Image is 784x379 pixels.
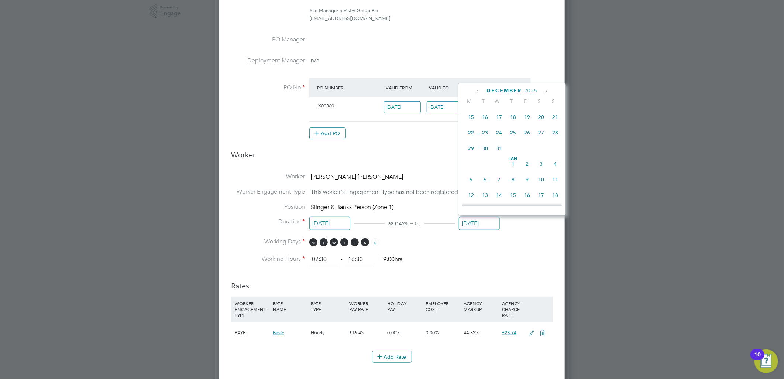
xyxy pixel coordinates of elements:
span: F [518,98,532,105]
span: Jan [506,157,520,161]
label: Position [231,203,305,211]
label: Worker [231,173,305,181]
label: Deployment Manager [231,57,305,65]
span: [EMAIL_ADDRESS][DOMAIN_NAME] [310,15,390,21]
div: £16.45 [347,322,385,344]
div: HOLIDAY PAY [386,297,424,316]
input: 08:00 [309,253,338,266]
span: 12 [464,188,478,202]
span: S [532,98,546,105]
span: T [476,98,490,105]
input: Select one [459,217,500,231]
span: 2025 [524,88,537,94]
div: PO Number [315,81,384,94]
span: 24 [492,126,506,140]
div: Expiry [470,81,513,94]
span: 25 [506,126,520,140]
span: 15 [464,110,478,124]
input: Select one [384,101,421,113]
span: 0.00% [388,330,401,336]
span: 3 [534,157,548,171]
div: WORKER PAY RATE [347,297,385,316]
label: PO No [231,84,305,92]
div: AGENCY CHARGE RATE [500,297,526,322]
span: 21 [548,110,562,124]
span: Basic [273,330,284,336]
span: 5 [464,173,478,187]
span: 26 [520,126,534,140]
span: 22 [464,126,478,140]
span: 68 DAYS [388,221,407,227]
span: 9.00hrs [379,256,402,263]
span: 11 [548,173,562,187]
span: 4 [548,157,562,171]
h3: Rates [231,274,553,291]
span: 2 [520,157,534,171]
span: 6 [478,173,492,187]
span: £23.74 [502,330,516,336]
span: This worker's Engagement Type has not been registered by its Agency. [311,188,496,196]
span: 14 [492,188,506,202]
span: Vistry Group Plc [344,7,378,14]
span: [PERSON_NAME] [PERSON_NAME] [311,173,403,181]
span: 10 [534,173,548,187]
span: S [546,98,560,105]
span: 23 [478,126,492,140]
span: T [340,238,348,246]
button: Add PO [309,127,346,139]
span: 15 [506,188,520,202]
div: WORKER ENGAGEMENT TYPE [233,297,271,322]
span: 7 [492,173,506,187]
span: 8 [506,173,520,187]
div: Valid From [384,81,427,94]
label: Working Days [231,238,305,246]
span: 0.00% [426,330,439,336]
span: 13 [478,188,492,202]
span: X00360 [318,103,334,109]
div: RATE TYPE [309,297,347,316]
span: 16 [520,188,534,202]
div: EMPLOYER COST [424,297,462,316]
h3: Worker [231,150,553,165]
span: M [462,98,476,105]
span: ‐ [339,256,344,263]
span: n/a [311,57,319,64]
input: 17:00 [345,253,374,266]
span: 44.32% [464,330,479,336]
span: Slinger & Banks Person (Zone 1) [311,204,393,211]
span: T [320,238,328,246]
span: 29 [464,141,478,156]
input: Select one [427,101,464,113]
span: 28 [548,126,562,140]
span: 31 [492,141,506,156]
span: S [361,238,369,246]
span: December [486,88,522,94]
span: 1 [506,157,520,171]
div: 10 [754,355,761,364]
span: 16 [478,110,492,124]
div: Valid To [427,81,470,94]
span: F [351,238,359,246]
div: PAYE [233,322,271,344]
label: PO Manager [231,36,305,44]
div: Hourly [309,322,347,344]
div: RATE NAME [271,297,309,316]
label: Working Hours [231,255,305,263]
span: Site Manager at [310,7,344,14]
button: Open Resource Center, 10 new notifications [754,349,778,373]
input: Select one [309,217,350,231]
button: Add Rate [372,351,412,363]
span: 20 [534,110,548,124]
span: T [504,98,518,105]
div: AGENCY MARKUP [462,297,500,316]
span: 17 [534,188,548,202]
span: W [330,238,338,246]
span: M [309,238,317,246]
label: Worker Engagement Type [231,188,305,196]
span: 18 [548,188,562,202]
span: 30 [478,141,492,156]
span: ( + 0 ) [407,220,421,227]
label: Duration [231,218,305,226]
span: S [371,238,379,246]
span: 18 [506,110,520,124]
